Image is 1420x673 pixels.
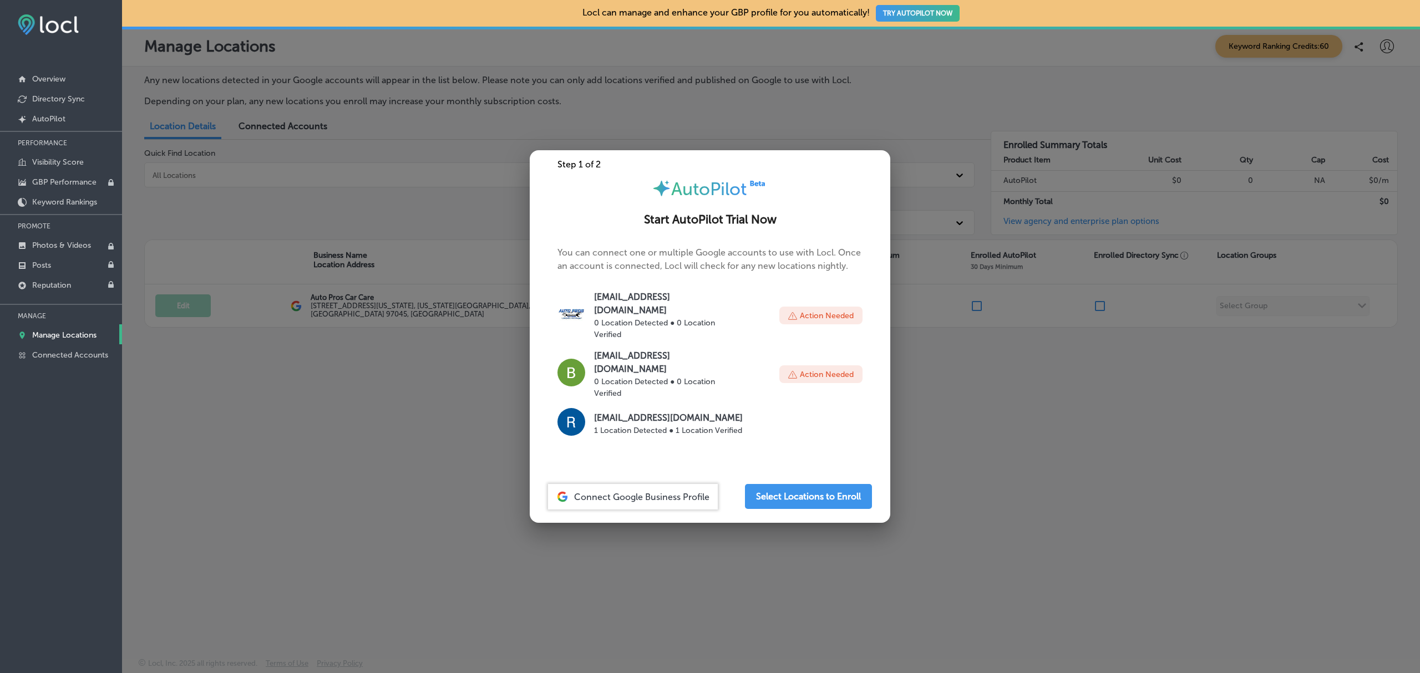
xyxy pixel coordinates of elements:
[594,290,735,317] p: [EMAIL_ADDRESS][DOMAIN_NAME]
[800,369,854,380] p: Action Needed
[594,376,735,399] p: 0 Location Detected ● 0 Location Verified
[594,317,735,340] p: 0 Location Detected ● 0 Location Verified
[32,261,51,270] p: Posts
[747,179,769,188] img: Beta
[32,74,65,84] p: Overview
[32,177,97,187] p: GBP Performance
[876,5,960,22] button: TRY AUTOPILOT NOW
[32,197,97,207] p: Keyword Rankings
[574,492,709,502] span: Connect Google Business Profile
[32,94,85,104] p: Directory Sync
[745,484,872,509] button: Select Locations to Enroll
[543,213,877,227] h2: Start AutoPilot Trial Now
[800,310,854,322] p: Action Needed
[594,349,735,376] p: [EMAIL_ADDRESS][DOMAIN_NAME]
[594,425,743,436] p: 1 Location Detected ● 1 Location Verified
[652,179,671,198] img: autopilot-icon
[32,114,65,124] p: AutoPilot
[32,241,91,250] p: Photos & Videos
[671,179,747,200] span: AutoPilot
[32,350,108,360] p: Connected Accounts
[32,330,97,340] p: Manage Locations
[18,14,79,35] img: fda3e92497d09a02dc62c9cd864e3231.png
[594,411,743,425] p: [EMAIL_ADDRESS][DOMAIN_NAME]
[32,281,71,290] p: Reputation
[32,157,84,167] p: Visibility Score
[557,246,863,448] p: You can connect one or multiple Google accounts to use with Locl. Once an account is connected, L...
[530,159,890,170] div: Step 1 of 2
